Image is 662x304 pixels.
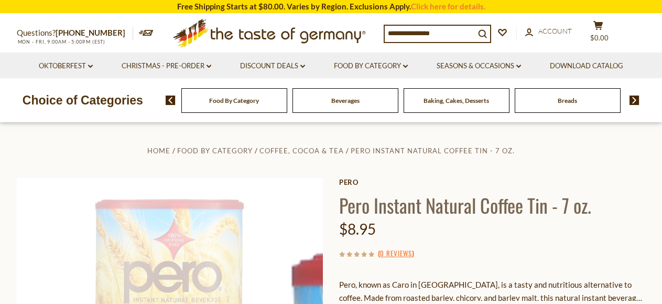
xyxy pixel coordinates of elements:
[437,60,521,72] a: Seasons & Occasions
[331,97,360,104] a: Beverages
[339,193,646,217] h1: Pero Instant Natural Coffee Tin - 7 oz.
[259,146,344,155] a: Coffee, Cocoa & Tea
[17,26,133,40] p: Questions?
[525,26,572,37] a: Account
[209,97,259,104] a: Food By Category
[424,97,489,104] a: Baking, Cakes, Desserts
[166,96,176,105] img: previous arrow
[39,60,93,72] a: Oktoberfest
[339,220,376,238] span: $8.95
[351,146,515,155] a: Pero Instant Natural Coffee Tin - 7 oz.
[240,60,305,72] a: Discount Deals
[380,248,412,259] a: 0 Reviews
[122,60,211,72] a: Christmas - PRE-ORDER
[339,178,646,186] a: Pero
[334,60,408,72] a: Food By Category
[583,20,614,47] button: $0.00
[590,34,609,42] span: $0.00
[630,96,639,105] img: next arrow
[17,39,106,45] span: MON - FRI, 9:00AM - 5:00PM (EST)
[558,97,577,104] a: Breads
[550,60,623,72] a: Download Catalog
[538,27,572,35] span: Account
[177,146,253,155] a: Food By Category
[411,2,485,11] a: Click here for details.
[56,28,125,37] a: [PHONE_NUMBER]
[147,146,170,155] a: Home
[378,248,414,258] span: ( )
